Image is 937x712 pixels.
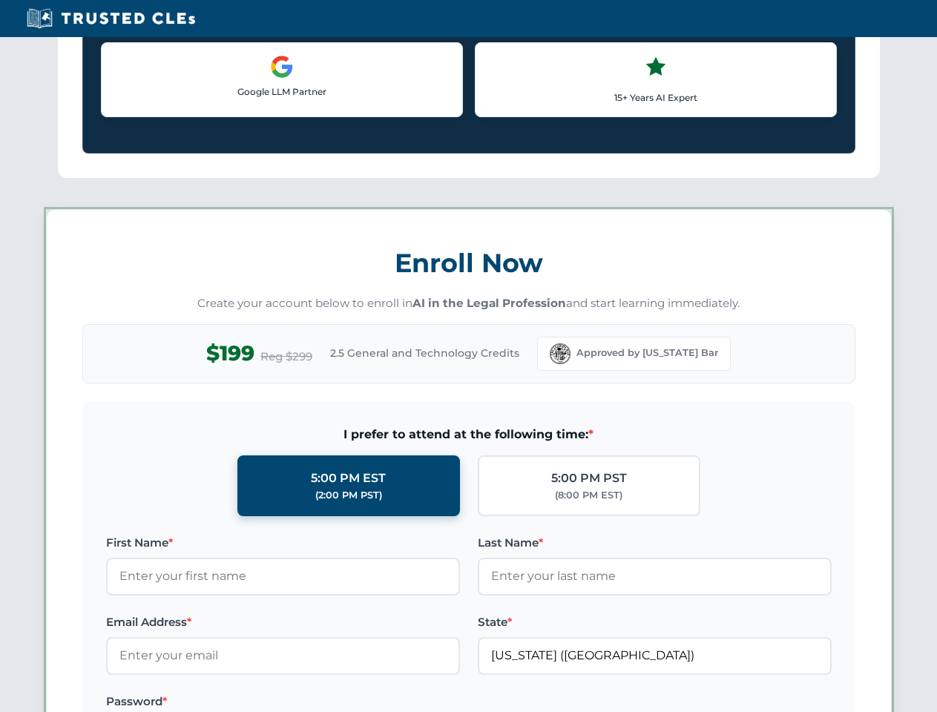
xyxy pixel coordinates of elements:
input: Enter your last name [478,558,832,595]
div: 5:00 PM PST [551,469,627,488]
p: Create your account below to enroll in and start learning immediately. [82,295,855,312]
span: 2.5 General and Technology Credits [330,345,519,361]
div: (8:00 PM EST) [555,488,622,503]
img: Trusted CLEs [22,7,200,30]
strong: AI in the Legal Profession [412,296,566,310]
label: State [478,613,832,631]
span: $199 [206,337,254,370]
div: (2:00 PM PST) [315,488,382,503]
h3: Enroll Now [82,240,855,286]
p: 15+ Years AI Expert [487,90,824,105]
label: First Name [106,534,460,552]
span: Reg $299 [260,348,312,366]
input: Florida (FL) [478,637,832,674]
label: Email Address [106,613,460,631]
div: 5:00 PM EST [311,469,386,488]
span: Approved by [US_STATE] Bar [576,346,718,360]
label: Password [106,693,460,711]
span: I prefer to attend at the following time: [106,425,832,444]
p: Google LLM Partner [114,85,450,99]
img: Florida Bar [550,343,571,364]
img: Google [270,55,294,79]
input: Enter your email [106,637,460,674]
label: Last Name [478,534,832,552]
input: Enter your first name [106,558,460,595]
